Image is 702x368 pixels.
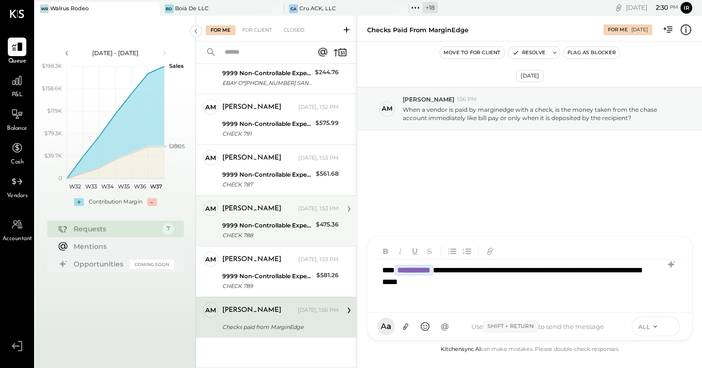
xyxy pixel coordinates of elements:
text: W32 [69,183,80,190]
div: + 18 [423,2,438,13]
button: Ordered List [461,244,473,258]
span: Balance [7,124,27,133]
div: EBAY O*[PHONE_NUMBER] SAN JOSE C A 134319 08/25 [222,78,312,88]
button: Bold [379,244,392,258]
button: Strikethrough [423,244,436,258]
a: Vendors [0,172,34,201]
div: [DATE] - [DATE] [74,49,157,57]
div: AM [382,104,392,113]
div: [DATE], 1:52 PM [298,103,339,111]
div: [DATE] [626,3,678,12]
button: Resolve [508,47,549,59]
span: pm [670,4,678,11]
div: Opportunities [74,259,125,269]
button: Unordered List [446,244,459,258]
text: $198.3K [42,62,62,69]
text: Labor [169,142,184,149]
div: AM [205,306,216,315]
a: Accountant [0,215,34,244]
div: $575.99 [315,118,339,128]
span: Shift + Return [483,321,538,332]
div: CHECK 791 [222,129,312,139]
div: BD [165,4,174,13]
a: Balance [0,105,34,133]
div: Use to send the message [453,321,622,332]
span: Accountant [2,235,32,244]
div: [DATE] [631,26,648,33]
span: Queue [8,57,26,66]
div: 9999 Non-Controllable Expenses:Other Income and Expenses:To Be Classified P&L [222,271,313,281]
div: $244.76 [315,67,339,77]
div: For Me [608,26,628,33]
div: copy link [614,2,624,13]
div: [PERSON_NAME] [222,255,281,265]
div: [DATE], 1:53 PM [298,205,339,213]
div: Walrus Rodeo [50,5,89,13]
text: $119K [47,107,62,114]
div: $561.68 [316,169,339,179]
div: 9999 Non-Controllable Expenses:Other Income and Expenses:To Be Classified P&L [222,221,313,230]
div: [DATE], 1:53 PM [298,154,339,162]
div: Checks paid from MarginEdge [222,322,336,332]
div: [PERSON_NAME] [222,153,281,163]
div: Checks paid from MarginEdge [367,25,468,35]
button: Italic [394,244,407,258]
button: Underline [409,244,421,258]
button: Ir [681,2,692,14]
div: Closed [279,25,309,35]
span: Cash [11,158,23,167]
div: [PERSON_NAME] [222,102,281,112]
div: CHECK 789 [222,281,313,291]
text: W33 [85,183,97,190]
text: COGS [169,143,185,150]
span: [PERSON_NAME] [403,95,454,103]
a: P&L [0,71,34,100]
text: W37 [150,183,162,190]
span: Vendors [7,192,28,201]
div: $475.36 [316,220,339,229]
span: P&L [12,91,23,100]
div: [PERSON_NAME] [222,204,281,214]
div: 9999 Non-Controllable Expenses:Other Income and Expenses:To Be Classified P&L [222,68,312,78]
p: When a vendor is paid by marginedge with a check, is the money taken from the chase account immed... [403,105,680,122]
button: Aa [377,318,395,335]
span: 1:56 PM [457,96,477,103]
div: For Client [237,25,277,35]
text: W36 [134,183,146,190]
span: @ [441,322,449,331]
div: + [74,198,84,206]
div: [DATE], 1:56 PM [298,307,339,314]
text: W35 [117,183,129,190]
button: @ [436,318,453,335]
div: AM [205,204,216,213]
text: Sales [169,62,184,69]
span: 2 : 30 [649,3,668,12]
text: $158.6K [42,85,62,92]
div: [DATE] [516,70,544,82]
div: CA [289,4,298,13]
div: Boia De LLC [175,5,209,13]
span: a [387,322,391,331]
div: 7 [162,223,174,235]
div: CHECK 787 [222,180,313,189]
div: Mentions [74,242,169,251]
span: ALL [638,323,650,331]
div: Coming Soon [130,260,174,269]
div: AM [205,153,216,163]
text: W34 [101,183,114,190]
div: WR [40,4,49,13]
div: $581.26 [316,270,339,280]
a: Cash [0,139,34,167]
div: AM [205,102,216,112]
text: $79.3K [44,130,62,137]
button: Add URL [484,244,496,258]
div: Contribution Margin [89,198,142,206]
div: For Me [206,25,235,35]
div: [DATE], 1:53 PM [298,256,339,264]
button: Move to for client [440,47,505,59]
text: 0 [58,175,62,182]
div: AM [205,255,216,264]
div: Cru ACK, LLC [299,5,336,13]
button: Flag as Blocker [564,47,620,59]
div: Requests [74,224,157,234]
